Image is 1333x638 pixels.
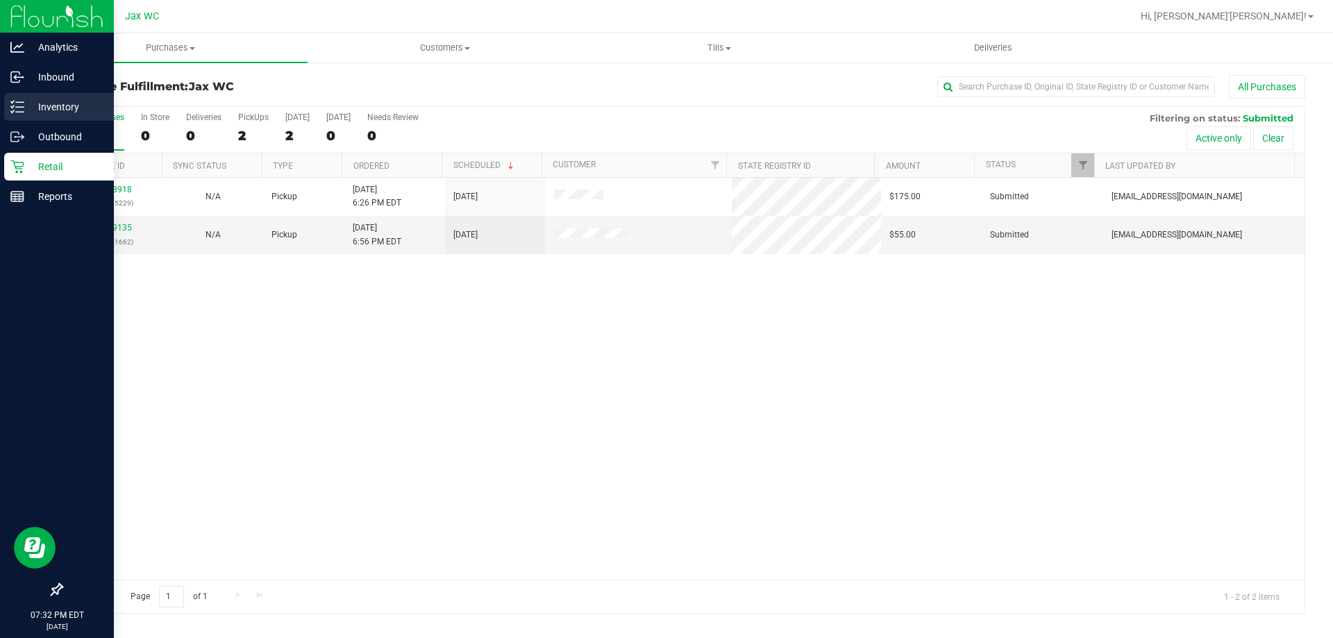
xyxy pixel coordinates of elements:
[206,230,221,240] span: Not Applicable
[206,190,221,203] button: N/A
[738,161,811,171] a: State Registry ID
[1243,112,1293,124] span: Submitted
[1150,112,1240,124] span: Filtering on status:
[206,228,221,242] button: N/A
[889,190,921,203] span: $175.00
[1105,161,1175,171] a: Last Updated By
[285,112,310,122] div: [DATE]
[93,223,132,233] a: 11859135
[141,128,169,144] div: 0
[367,112,419,122] div: Needs Review
[10,160,24,174] inline-svg: Retail
[990,190,1029,203] span: Submitted
[24,99,108,115] p: Inventory
[453,190,478,203] span: [DATE]
[238,112,269,122] div: PickUps
[703,153,726,177] a: Filter
[24,128,108,145] p: Outbound
[353,183,401,210] span: [DATE] 6:26 PM EDT
[1213,586,1291,607] span: 1 - 2 of 2 items
[125,10,159,22] span: Jax WC
[24,69,108,85] p: Inbound
[1071,153,1094,177] a: Filter
[24,39,108,56] p: Analytics
[61,81,476,93] h3: Purchase Fulfillment:
[856,33,1130,62] a: Deliveries
[937,76,1215,97] input: Search Purchase ID, Original ID, State Registry ID or Customer Name...
[353,221,401,248] span: [DATE] 6:56 PM EDT
[173,161,226,171] a: Sync Status
[367,128,419,144] div: 0
[285,128,310,144] div: 2
[453,160,517,170] a: Scheduled
[453,228,478,242] span: [DATE]
[308,42,581,54] span: Customers
[1141,10,1307,22] span: Hi, [PERSON_NAME]'[PERSON_NAME]!
[10,70,24,84] inline-svg: Inbound
[1187,126,1251,150] button: Active only
[6,621,108,632] p: [DATE]
[553,160,596,169] a: Customer
[238,128,269,144] div: 2
[10,40,24,54] inline-svg: Analytics
[986,160,1016,169] a: Status
[33,42,308,54] span: Purchases
[271,228,297,242] span: Pickup
[6,609,108,621] p: 07:32 PM EDT
[273,161,293,171] a: Type
[990,228,1029,242] span: Submitted
[1253,126,1293,150] button: Clear
[326,128,351,144] div: 0
[886,161,921,171] a: Amount
[353,161,389,171] a: Ordered
[308,33,582,62] a: Customers
[10,100,24,114] inline-svg: Inventory
[1229,75,1305,99] button: All Purchases
[582,33,856,62] a: Tills
[889,228,916,242] span: $55.00
[582,42,855,54] span: Tills
[955,42,1031,54] span: Deliveries
[33,33,308,62] a: Purchases
[326,112,351,122] div: [DATE]
[24,158,108,175] p: Retail
[14,527,56,569] iframe: Resource center
[189,80,234,93] span: Jax WC
[10,130,24,144] inline-svg: Outbound
[1112,190,1242,203] span: [EMAIL_ADDRESS][DOMAIN_NAME]
[206,192,221,201] span: Not Applicable
[119,586,219,607] span: Page of 1
[141,112,169,122] div: In Store
[271,190,297,203] span: Pickup
[24,188,108,205] p: Reports
[186,128,221,144] div: 0
[186,112,221,122] div: Deliveries
[93,185,132,194] a: 11858918
[10,190,24,203] inline-svg: Reports
[1112,228,1242,242] span: [EMAIL_ADDRESS][DOMAIN_NAME]
[159,586,184,607] input: 1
